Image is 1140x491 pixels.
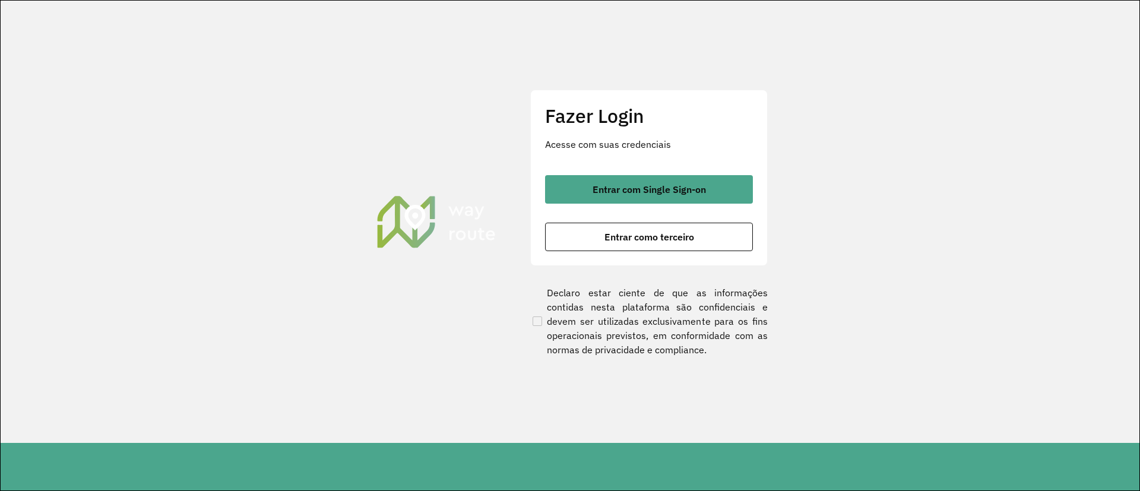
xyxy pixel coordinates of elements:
[545,175,753,204] button: button
[545,223,753,251] button: button
[545,104,753,127] h2: Fazer Login
[545,137,753,151] p: Acesse com suas credenciais
[530,286,768,357] label: Declaro estar ciente de que as informações contidas nesta plataforma são confidenciais e devem se...
[593,185,706,194] span: Entrar com Single Sign-on
[604,232,694,242] span: Entrar como terceiro
[375,194,498,249] img: Roteirizador AmbevTech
